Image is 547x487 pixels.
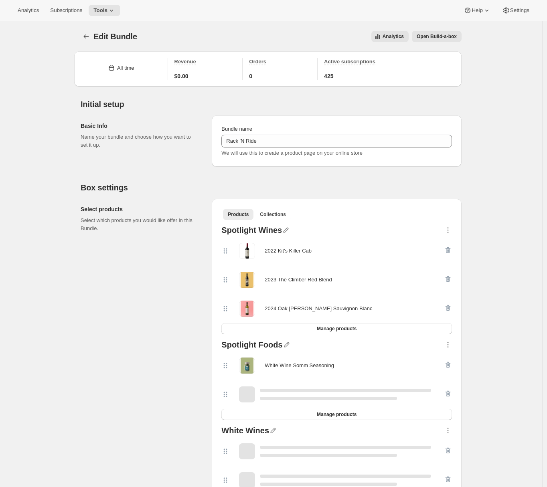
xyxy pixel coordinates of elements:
h2: Select products [81,205,199,213]
span: Help [472,7,482,14]
span: Analytics [383,33,404,40]
button: Analytics [13,5,44,16]
button: Bundles [81,31,92,42]
button: View links to open the build-a-box on the online store [412,31,462,42]
span: Manage products [317,411,357,418]
button: Manage products [221,409,452,420]
div: White Wines [221,426,269,437]
span: Edit Bundle [93,32,137,41]
button: Subscriptions [45,5,87,16]
span: Open Build-a-box [417,33,457,40]
span: Analytics [18,7,39,14]
span: Revenue [174,59,196,65]
span: Subscriptions [50,7,82,14]
span: $0.00 [174,72,188,80]
div: 2024 Oak [PERSON_NAME] Sauvignon Blanc [265,305,372,313]
span: 425 [324,72,333,80]
input: ie. Smoothie box [221,135,452,148]
span: Active subscriptions [324,59,375,65]
div: All time [117,64,134,72]
h2: Initial setup [81,99,462,109]
p: Select which products you would like offer in this Bundle. [81,216,199,232]
button: Tools [89,5,120,16]
span: Manage products [317,325,357,332]
p: Name your bundle and choose how you want to set it up. [81,133,199,149]
div: 2023 The Climber Red Blend [265,276,332,284]
span: Settings [510,7,529,14]
span: Products [228,211,249,218]
span: 0 [249,72,252,80]
span: Orders [249,59,266,65]
button: Manage products [221,323,452,334]
div: White Wine Somm Seasoning [265,362,334,370]
button: View all analytics related to this specific bundles, within certain timeframes [371,31,409,42]
div: Spotlight Foods [221,341,282,351]
span: Bundle name [221,126,252,132]
span: We will use this to create a product page on your online store [221,150,363,156]
h2: Box settings [81,183,462,192]
div: 2022 Kit's Killer Cab [265,247,312,255]
h2: Basic Info [81,122,199,130]
button: Settings [497,5,534,16]
span: Tools [93,7,107,14]
div: Spotlight Wines [221,226,282,236]
span: Collections [260,211,286,218]
button: Help [459,5,495,16]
